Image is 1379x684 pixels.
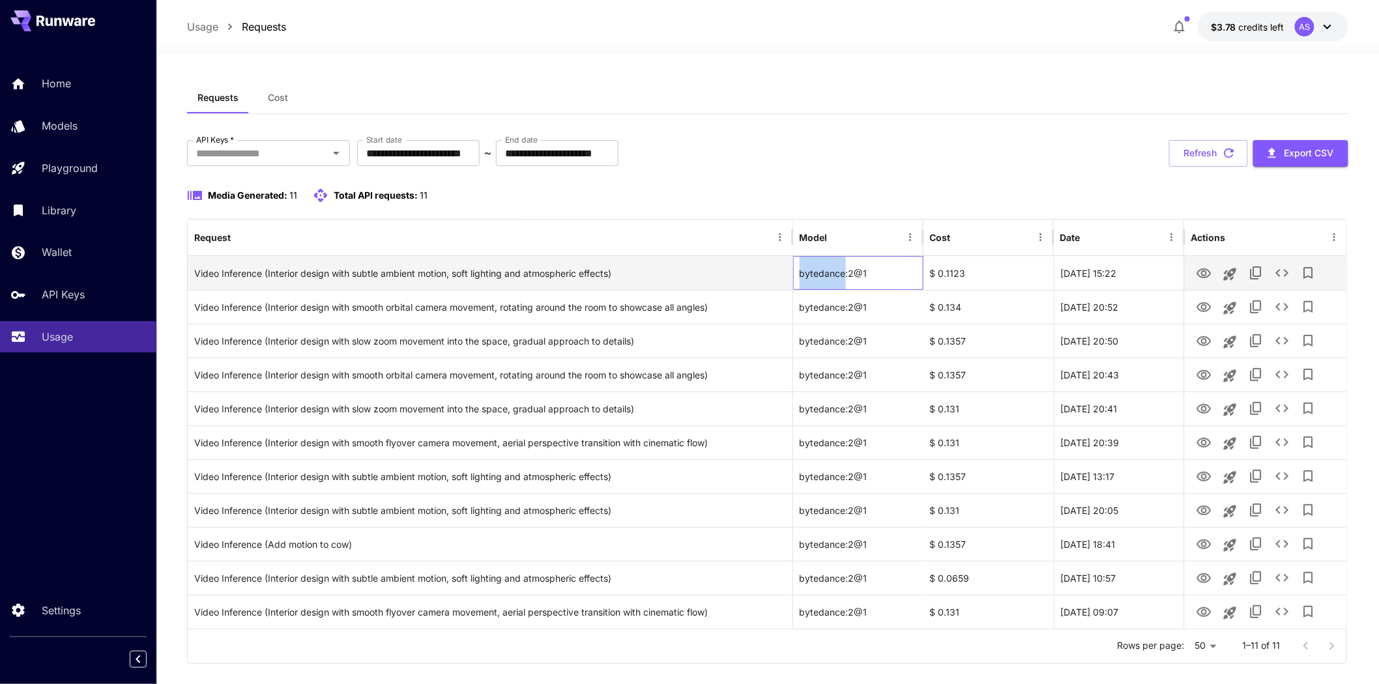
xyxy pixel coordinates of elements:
button: See details [1269,362,1295,388]
div: 29 Sep, 2025 13:17 [1054,459,1184,493]
button: Add to library [1295,328,1321,354]
span: 11 [289,190,297,201]
button: Menu [771,228,789,246]
button: View [1191,395,1217,421]
button: Menu [1032,228,1050,246]
div: bytedance:2@1 [793,358,923,392]
p: API Keys [42,287,85,302]
div: Click to copy prompt [194,324,786,358]
button: Copy TaskUUID [1243,362,1269,388]
button: See details [1269,463,1295,489]
button: Menu [1325,228,1343,246]
button: See details [1269,328,1295,354]
div: $ 0.1357 [923,527,1054,561]
div: $ 0.131 [923,595,1054,629]
div: bytedance:2@1 [793,527,923,561]
p: Requests [242,19,286,35]
button: Sort [952,228,970,246]
div: Date [1060,232,1081,243]
div: $ 0.1357 [923,324,1054,358]
button: View [1191,327,1217,354]
div: Cost [930,232,951,243]
div: Click to copy prompt [194,562,786,595]
button: View [1191,429,1217,455]
button: Add to library [1295,395,1321,421]
button: Launch in playground [1217,600,1243,626]
div: Click to copy prompt [194,291,786,324]
label: API Keys [196,134,234,145]
button: Copy TaskUUID [1243,599,1269,625]
span: Cost [268,92,288,104]
span: Media Generated: [208,190,287,201]
button: Open [327,144,345,162]
button: See details [1269,260,1295,286]
div: bytedance:2@1 [793,459,923,493]
button: Copy TaskUUID [1243,463,1269,489]
div: 30 Sep, 2025 20:43 [1054,358,1184,392]
label: End date [505,134,538,145]
label: Start date [366,134,402,145]
button: Add to library [1295,294,1321,320]
button: See details [1269,294,1295,320]
button: Add to library [1295,531,1321,557]
button: View [1191,598,1217,625]
div: bytedance:2@1 [793,493,923,527]
div: Request [194,232,231,243]
button: View [1191,463,1217,489]
div: $ 0.131 [923,493,1054,527]
button: Launch in playground [1217,464,1243,491]
span: Total API requests: [334,190,418,201]
div: $ 0.0659 [923,561,1054,595]
div: 28 Sep, 2025 10:57 [1054,561,1184,595]
button: Copy TaskUUID [1243,565,1269,591]
div: 30 Sep, 2025 20:50 [1054,324,1184,358]
a: Usage [187,19,218,35]
button: View [1191,496,1217,523]
button: Add to library [1295,599,1321,625]
div: AS [1295,17,1314,36]
button: Export CSV [1253,140,1348,167]
div: bytedance:2@1 [793,561,923,595]
button: Add to library [1295,362,1321,388]
div: Click to copy prompt [194,595,786,629]
p: Library [42,203,76,218]
button: Sort [232,228,250,246]
button: See details [1269,395,1295,421]
button: See details [1269,565,1295,591]
button: Copy TaskUUID [1243,497,1269,523]
nav: breadcrumb [187,19,286,35]
div: Click to copy prompt [194,257,786,290]
div: bytedance:2@1 [793,425,923,459]
div: $ 0.1123 [923,256,1054,290]
span: $3.78 [1211,21,1239,33]
div: Collapse sidebar [139,648,156,671]
button: See details [1269,531,1295,557]
button: View [1191,361,1217,388]
button: Launch in playground [1217,295,1243,321]
button: Add to library [1295,497,1321,523]
button: Copy TaskUUID [1243,294,1269,320]
button: Launch in playground [1217,261,1243,287]
div: 30 Sep, 2025 20:52 [1054,290,1184,324]
div: $ 0.131 [923,425,1054,459]
button: Launch in playground [1217,498,1243,524]
div: $ 0.131 [923,392,1054,425]
button: Add to library [1295,463,1321,489]
div: bytedance:2@1 [793,324,923,358]
div: 50 [1189,636,1221,655]
span: 11 [420,190,428,201]
button: View [1191,564,1217,591]
button: Launch in playground [1217,329,1243,355]
div: $ 0.134 [923,290,1054,324]
span: credits left [1239,21,1285,33]
div: $ 0.1357 [923,459,1054,493]
div: bytedance:2@1 [793,595,923,629]
p: Playground [42,160,98,176]
button: Copy TaskUUID [1243,328,1269,354]
div: bytedance:2@1 [793,290,923,324]
p: Home [42,76,71,91]
div: Click to copy prompt [194,460,786,493]
div: 28 Sep, 2025 20:05 [1054,493,1184,527]
button: Copy TaskUUID [1243,531,1269,557]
